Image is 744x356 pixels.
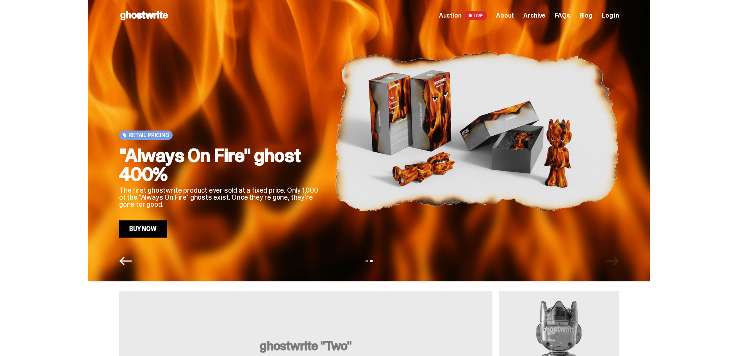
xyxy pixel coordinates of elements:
[523,13,545,19] a: Archive
[181,340,431,352] h3: ghostwrite "Two"
[465,11,487,20] span: LIVE
[366,260,368,262] button: View slide 1
[119,146,322,184] h2: "Always On Fire" ghost 400%
[580,13,592,19] a: Blog
[602,13,619,19] a: Log in
[439,13,462,19] span: Auction
[496,13,514,19] a: About
[439,11,487,20] a: Auction LIVE
[555,13,570,19] a: FAQs
[128,132,169,138] span: Retail Pricing
[335,24,619,238] img: "Always On Fire" ghost 400%
[119,255,132,267] button: Previous
[119,187,322,208] p: The first ghostwrite product ever sold at a fixed price. Only 1,000 of the "Always On Fire" ghost...
[370,260,373,262] button: View slide 2
[119,220,167,238] a: Buy Now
